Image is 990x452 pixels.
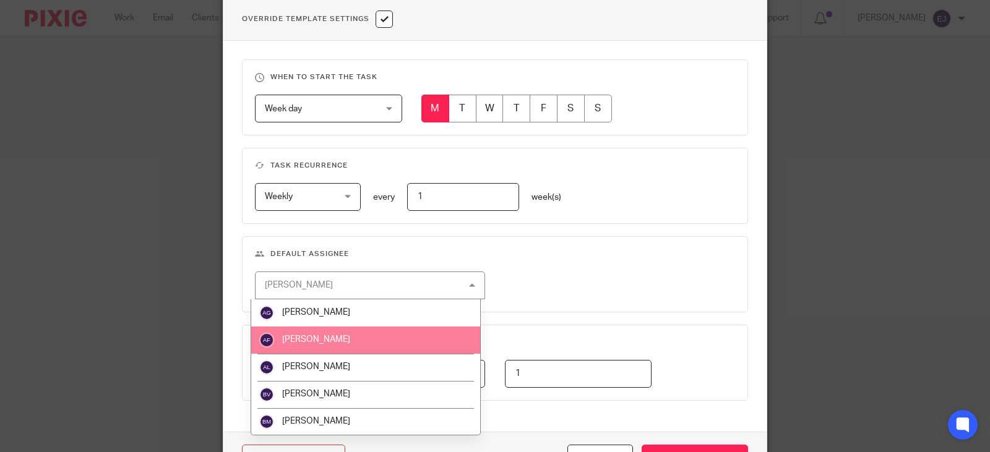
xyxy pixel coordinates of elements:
[265,104,302,113] span: Week day
[242,11,393,28] h1: Override Template Settings
[259,387,274,402] img: svg%3E
[255,338,735,348] h3: Deadline
[259,414,274,429] img: svg%3E
[259,360,274,375] img: svg%3E
[282,390,350,398] span: [PERSON_NAME]
[532,193,561,202] span: week(s)
[282,417,350,425] span: [PERSON_NAME]
[282,362,350,371] span: [PERSON_NAME]
[259,333,274,348] img: svg%3E
[259,305,274,320] img: svg%3E
[265,192,293,201] span: Weekly
[255,249,735,259] h3: Default assignee
[265,281,333,289] div: [PERSON_NAME]
[255,161,735,171] h3: Task recurrence
[373,191,395,203] p: every
[282,335,350,344] span: [PERSON_NAME]
[255,72,735,82] h3: When to start the task
[282,308,350,317] span: [PERSON_NAME]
